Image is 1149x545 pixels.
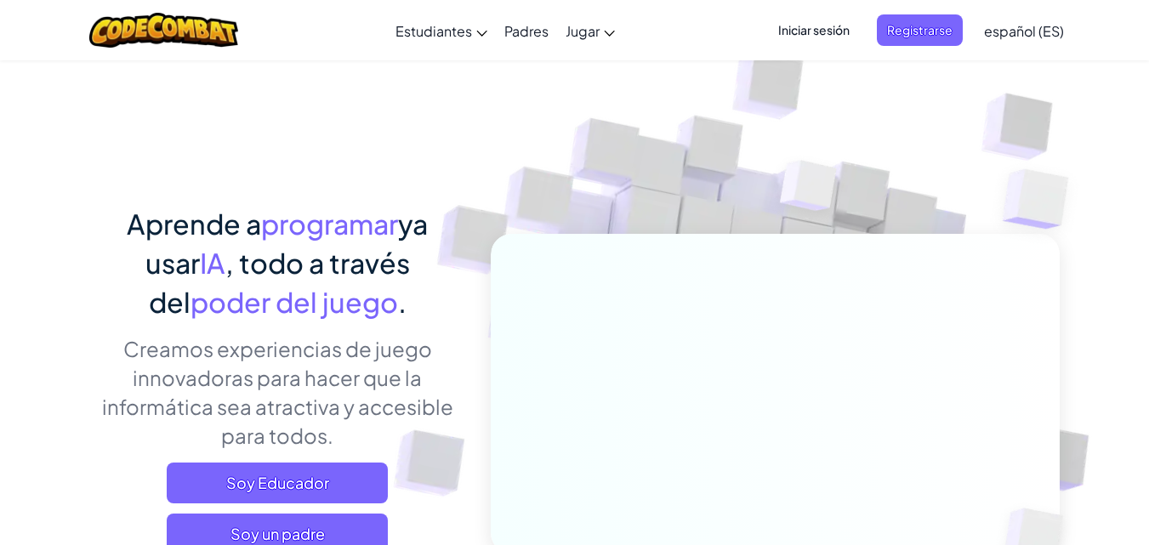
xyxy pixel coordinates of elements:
[768,14,860,46] button: Iniciar sesión
[398,285,407,319] font: .
[976,8,1072,54] a: español (ES)
[127,207,261,241] font: Aprende a
[102,336,453,448] font: Creamos experiencias de juego innovadoras para hacer que la informática sea atractiva y accesible...
[748,127,870,253] img: Cubos superpuestos
[984,22,1064,40] font: español (ES)
[149,246,410,319] font: , todo a través del
[778,22,850,37] font: Iniciar sesión
[89,13,238,48] img: Logotipo de CodeCombat
[496,8,557,54] a: Padres
[557,8,623,54] a: Jugar
[261,207,398,241] font: programar
[230,524,325,543] font: Soy un padre
[969,128,1116,271] img: Cubos superpuestos
[200,246,225,280] font: IA
[395,22,472,40] font: Estudiantes
[504,22,549,40] font: Padres
[387,8,496,54] a: Estudiantes
[167,463,388,503] a: Soy Educador
[191,285,398,319] font: poder del juego
[887,22,953,37] font: Registrarse
[877,14,963,46] button: Registrarse
[226,473,329,492] font: Soy Educador
[566,22,600,40] font: Jugar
